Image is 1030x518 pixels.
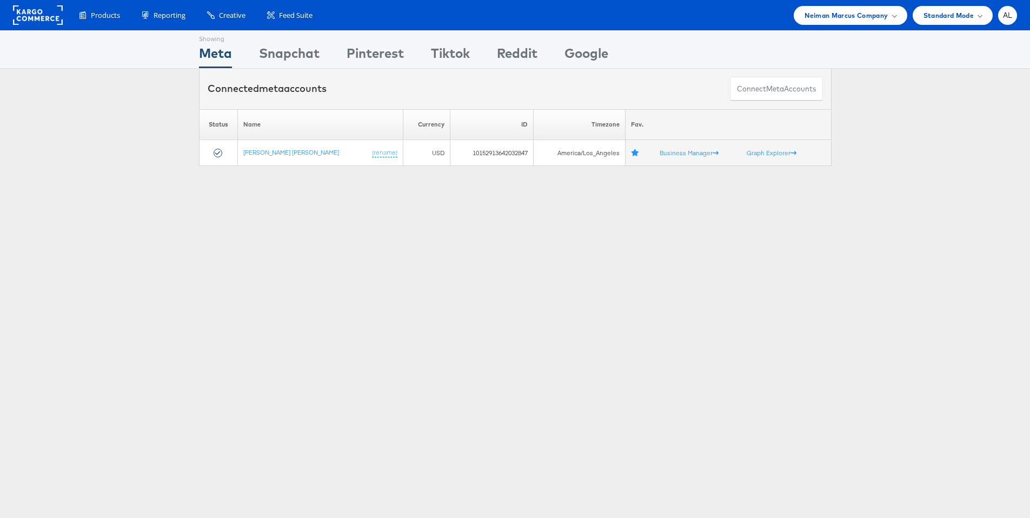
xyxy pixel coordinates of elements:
[208,82,327,96] div: Connected accounts
[347,44,404,68] div: Pinterest
[279,10,313,21] span: Feed Suite
[243,148,339,156] a: [PERSON_NAME] [PERSON_NAME]
[199,44,232,68] div: Meta
[91,10,120,21] span: Products
[403,140,450,166] td: USD
[431,44,470,68] div: Tiktok
[199,109,237,140] th: Status
[923,10,974,21] span: Standard Mode
[533,140,625,166] td: America/Los_Angeles
[403,109,450,140] th: Currency
[533,109,625,140] th: Timezone
[660,149,719,157] a: Business Manager
[259,44,320,68] div: Snapchat
[747,149,796,157] a: Graph Explorer
[372,148,397,157] a: (rename)
[219,10,245,21] span: Creative
[259,82,284,95] span: meta
[154,10,185,21] span: Reporting
[564,44,608,68] div: Google
[1003,12,1013,19] span: AL
[450,109,534,140] th: ID
[199,31,232,44] div: Showing
[237,109,403,140] th: Name
[450,140,534,166] td: 10152913642032847
[766,84,784,94] span: meta
[730,77,823,101] button: ConnectmetaAccounts
[805,10,888,21] span: Neiman Marcus Company
[497,44,537,68] div: Reddit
